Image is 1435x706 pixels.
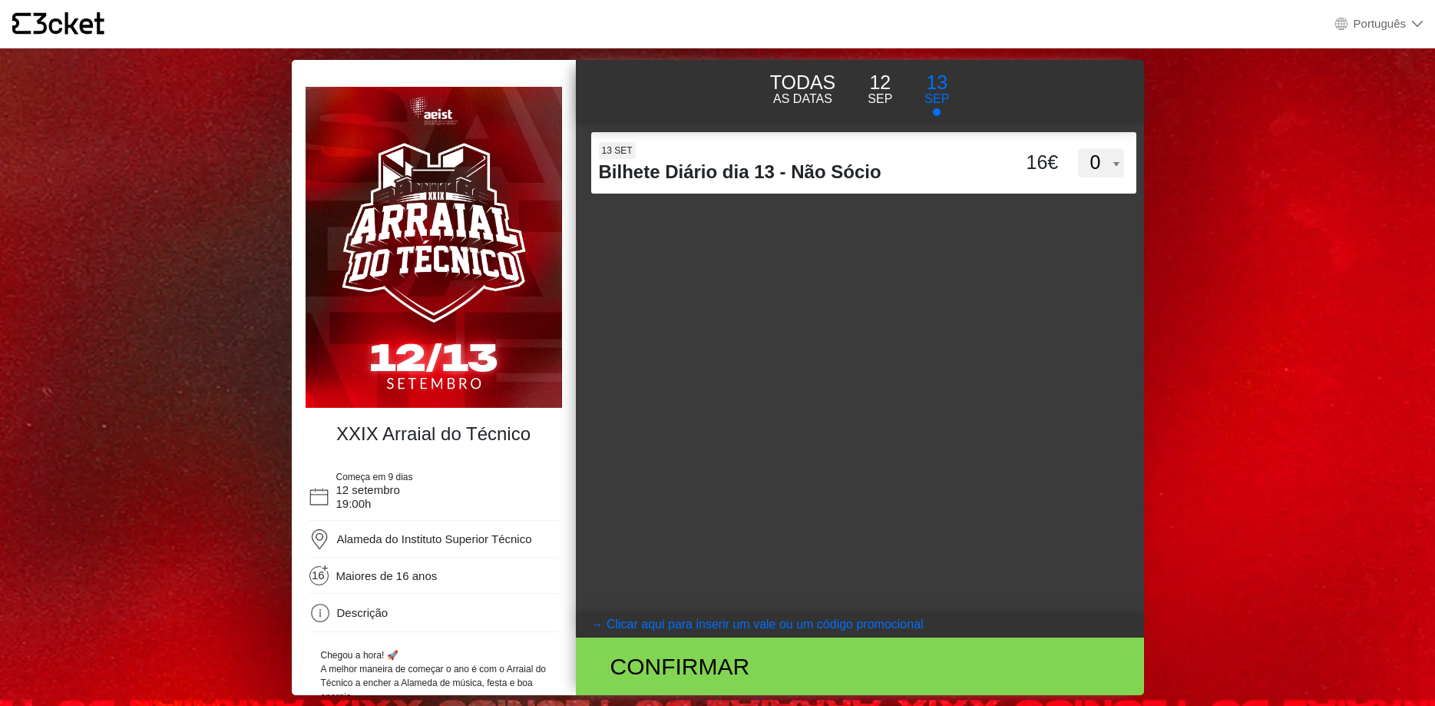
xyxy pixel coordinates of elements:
[851,68,908,109] button: 12 Sep
[868,90,892,108] p: Sep
[336,483,400,510] span: 12 setembro 19:00h
[337,532,532,545] span: Alameda do Instituto Superior Técnico
[984,148,1062,177] div: 16€
[599,142,636,159] span: 13 set
[336,569,438,583] span: Maiores de 16 anos
[306,87,562,408] img: e49d6b16d0b2489fbe161f82f243c176.webp
[599,161,985,184] h4: Bilhete Diário dia 13 - Não Sócio
[770,68,836,98] p: TODAS
[321,650,398,661] span: Chegou a hora! 🚀
[591,615,603,634] arrow: →
[321,564,329,572] span: +
[924,68,949,98] p: 13
[312,568,329,586] span: 16
[868,68,892,98] p: 12
[924,90,949,108] p: Sep
[337,606,389,619] span: Descrição
[754,68,852,109] button: TODAS AS DATAS
[908,68,965,117] button: 13 Sep
[313,423,554,446] h4: XXIX Arraial do Técnico
[336,472,413,482] span: Começa em 9 dias
[607,618,924,631] coupontext: Clicar aqui para inserir um vale ou um código promocional
[1078,148,1124,177] select: 13 set Bilhete Diário dia 13 - Não Sócio 16€
[321,662,547,704] p: A melhor maneira de começar o ano é com o Arraial do Técnico a encher a Alameda de música, festa ...
[770,90,836,108] p: AS DATAS
[576,612,1144,638] button: → Clicar aqui para inserir um vale ou um código promocional
[12,13,31,35] g: {' '}
[576,638,1144,695] button: Confirmar
[599,649,947,684] div: Confirmar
